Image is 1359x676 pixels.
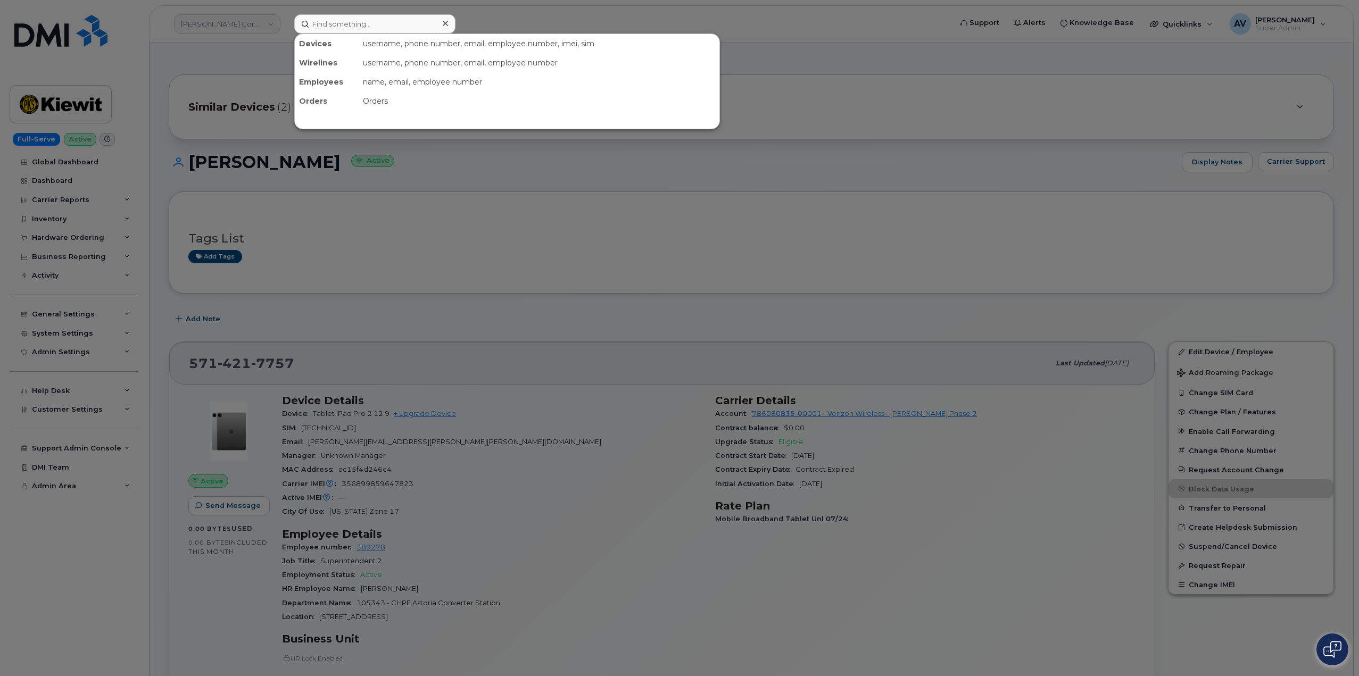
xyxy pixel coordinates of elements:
div: Employees [295,72,359,91]
div: username, phone number, email, employee number, imei, sim [359,34,719,53]
div: Devices [295,34,359,53]
div: name, email, employee number [359,72,719,91]
div: Orders [295,91,359,111]
div: username, phone number, email, employee number [359,53,719,72]
img: Open chat [1323,641,1341,658]
div: Orders [359,91,719,111]
div: Wirelines [295,53,359,72]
